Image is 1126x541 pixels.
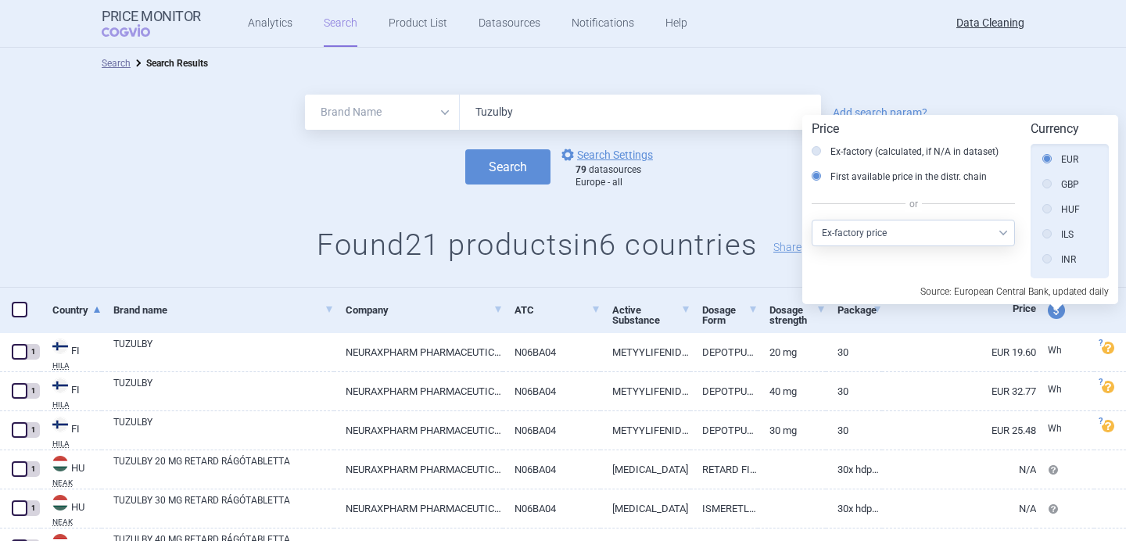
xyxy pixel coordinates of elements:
[1036,339,1094,363] a: Wh
[346,291,503,329] a: Company
[41,337,102,370] a: FIFIHILA
[1102,342,1121,354] a: ?
[769,291,825,339] a: Dosage strength
[102,9,201,38] a: Price MonitorCOGVIO
[41,493,102,526] a: HUHUNEAK
[1042,202,1080,217] label: HUF
[52,518,102,526] abbr: NEAK — PUPHA database published by the National Health Insurance Fund of Hungary.
[1096,339,1105,348] span: ?
[26,383,40,399] div: 1
[601,411,690,450] a: METYYLIFENIDAATTI
[826,372,882,410] a: 30
[503,333,600,371] a: N06BA04
[882,450,1036,489] a: N/A
[52,456,68,471] img: Hungary
[1036,417,1094,441] a: Wh
[882,411,1036,450] a: EUR 25.48
[690,333,758,371] a: DEPOTPURUTABLETTI
[1013,303,1036,314] span: Price
[52,401,102,409] abbr: HILA — List of medicinal products published by the Ministry of Social Affairs and Health, Finland.
[113,337,334,365] a: TUZULBY
[334,489,503,528] a: NEURAXPHARM PHARMACEUTICALS S.L.
[52,362,102,370] abbr: HILA — List of medicinal products published by the Ministry of Social Affairs and Health, Finland.
[41,415,102,448] a: FIFIHILA
[882,372,1036,410] a: EUR 32.77
[702,291,758,339] a: Dosage Form
[773,242,801,253] button: Share
[146,58,208,69] strong: Search Results
[812,278,1109,297] p: Source: European Central Bank, updated daily
[690,489,758,528] a: ISMERETLEN
[758,333,825,371] a: 20 mg
[576,164,586,175] strong: 79
[905,196,922,212] span: or
[503,489,600,528] a: N06BA04
[26,461,40,477] div: 1
[758,411,825,450] a: 30 mg
[1042,252,1076,267] label: INR
[812,121,839,136] strong: Price
[690,411,758,450] a: DEPOTPURUTABLETTI
[102,58,131,69] a: Search
[102,9,201,24] strong: Price Monitor
[52,417,68,432] img: Finland
[1048,384,1062,395] span: Wholesale price without VAT
[882,489,1036,528] a: N/A
[515,291,600,329] a: ATC
[113,376,334,404] a: TUZULBY
[52,440,102,448] abbr: HILA — List of medicinal products published by the Ministry of Social Affairs and Health, Finland.
[52,495,68,511] img: Hungary
[601,489,690,528] a: [MEDICAL_DATA]
[113,415,334,443] a: TUZULBY
[52,378,68,393] img: Finland
[758,372,825,410] a: 40 mg
[812,144,999,159] label: Ex-factory (calculated, if N/A in dataset)
[1036,378,1094,402] a: Wh
[1042,227,1074,242] label: ILS
[102,24,172,37] span: COGVIO
[334,450,503,489] a: NEURAXPHARM PHARMACEUTICALS S.L.
[601,450,690,489] a: [MEDICAL_DATA]
[1096,378,1105,387] span: ?
[690,372,758,410] a: DEPOTPURUTABLETTI
[558,145,653,164] a: Search Settings
[601,372,690,410] a: METYYLIFENIDAATTI
[113,291,334,329] a: Brand name
[503,450,600,489] a: N06BA04
[612,291,690,339] a: Active Substance
[1048,345,1062,356] span: Wholesale price without VAT
[41,376,102,409] a: FIFIHILA
[26,344,40,360] div: 1
[601,333,690,371] a: METYYLIFENIDAATTI
[52,339,68,354] img: Finland
[826,411,882,450] a: 30
[465,149,550,185] button: Search
[52,479,102,487] abbr: NEAK — PUPHA database published by the National Health Insurance Fund of Hungary.
[576,164,661,188] div: datasources Europe - all
[1102,420,1121,432] a: ?
[690,450,758,489] a: RETARD FILMTABLETTA
[1042,152,1078,167] label: EUR
[131,56,208,71] li: Search Results
[1031,121,1079,136] strong: Currency
[1042,177,1079,192] label: GBP
[826,489,882,528] a: 30x hdpe palackban
[102,56,131,71] li: Search
[837,291,882,329] a: Package
[334,333,503,371] a: NEURAXPHARM PHARMACEUTICALS S.L.
[334,411,503,450] a: NEURAXPHARM PHARMACEUTICALS S.L.
[334,372,503,410] a: NEURAXPHARM PHARMACEUTICALS S.L.
[503,372,600,410] a: N06BA04
[1048,423,1062,434] span: Wholesale price without VAT
[826,450,882,489] a: 30x hdpe palackban
[26,422,40,438] div: 1
[826,333,882,371] a: 30
[882,333,1036,371] a: EUR 19.60
[41,454,102,487] a: HUHUNEAK
[1042,277,1075,292] label: ISK
[812,169,987,185] label: First available price in the distr. chain
[113,454,334,482] a: TUZULBY 20 MG RETARD RÁGÓTABLETTA
[1096,417,1105,426] span: ?
[26,500,40,516] div: 1
[52,291,102,329] a: Country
